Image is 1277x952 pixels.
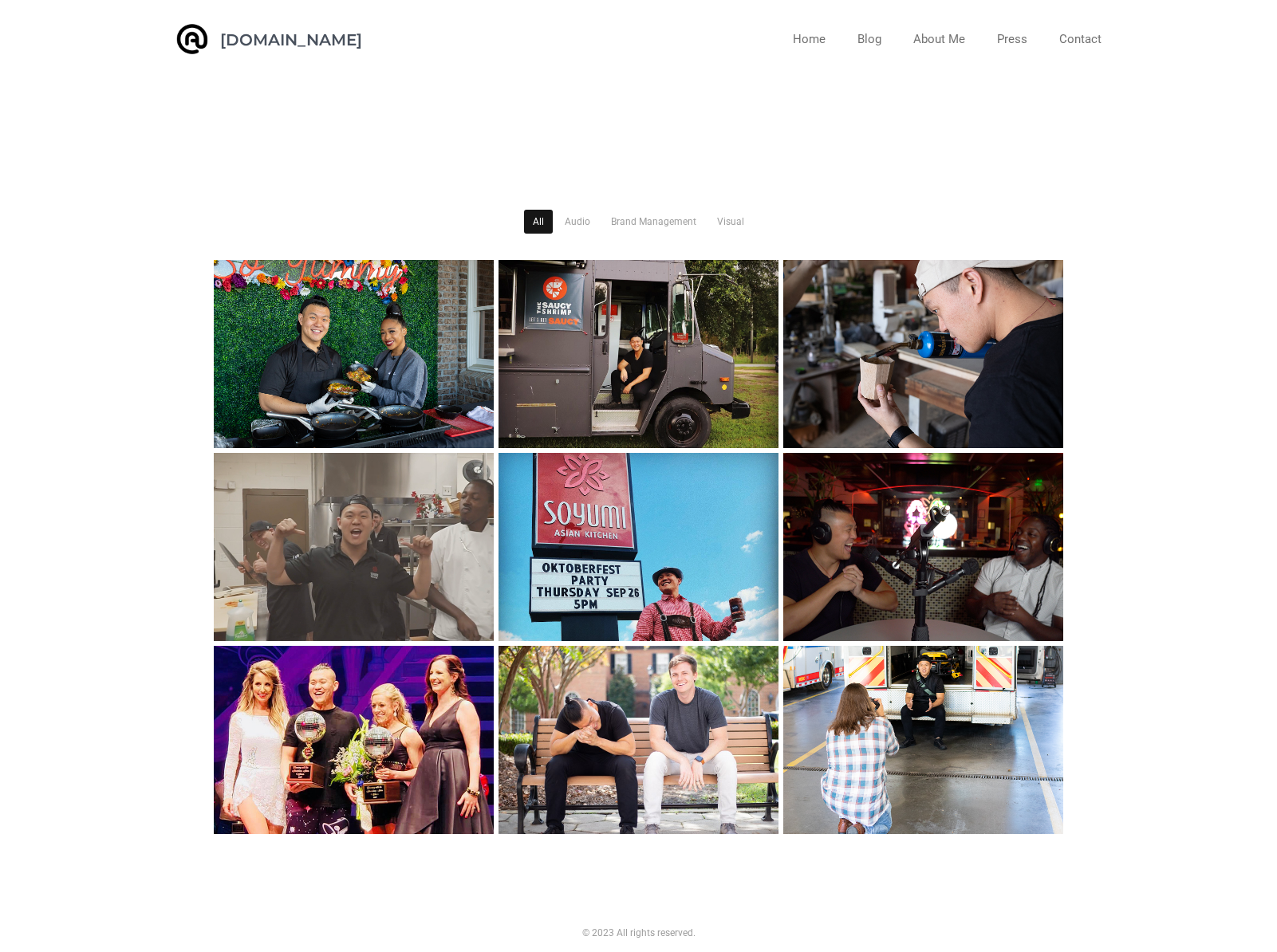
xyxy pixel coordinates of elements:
[176,23,208,55] img: image
[602,210,705,234] a: Brand Management
[913,27,965,52] a: About Me
[216,104,1062,161] h2: Home
[997,27,1027,52] a: Press
[220,32,362,48] a: [DOMAIN_NAME]
[524,210,553,234] a: All
[1059,27,1102,52] a: Contact
[708,210,753,234] a: Visual
[793,27,826,52] a: Home
[556,210,599,234] a: Audio
[857,27,881,52] a: Blog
